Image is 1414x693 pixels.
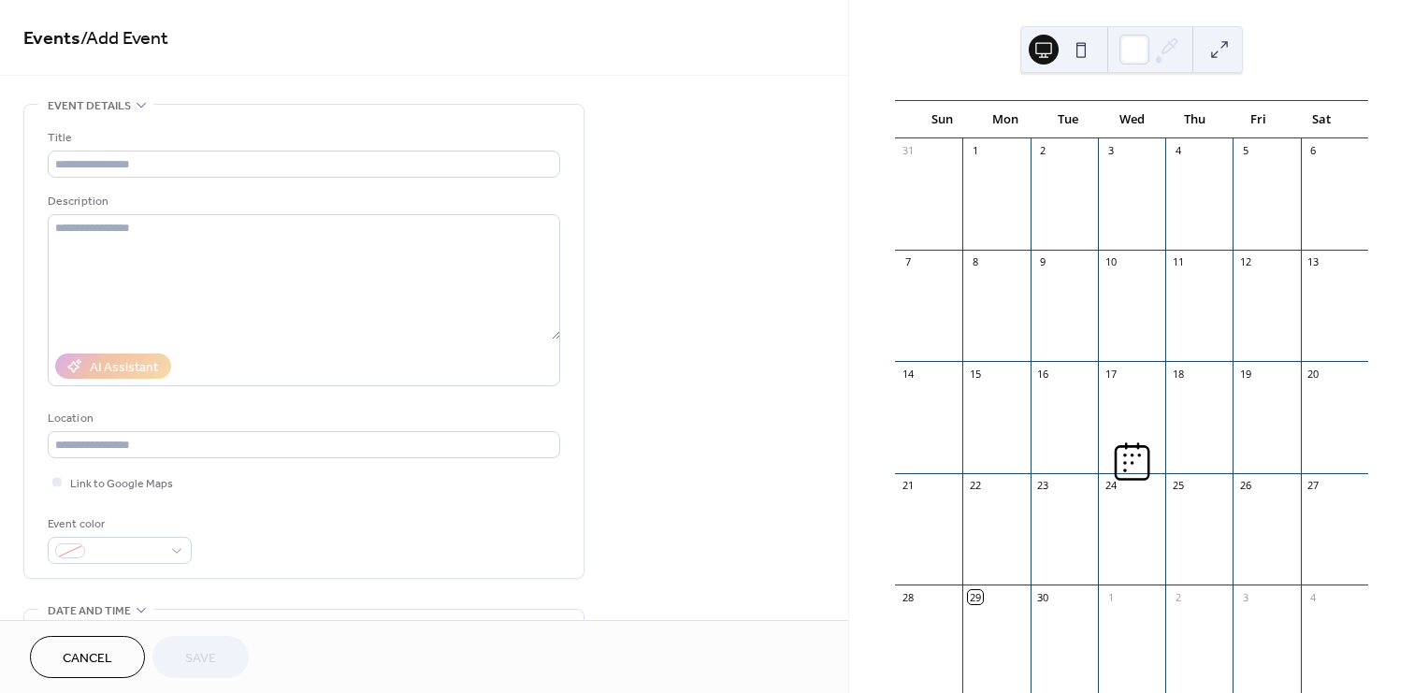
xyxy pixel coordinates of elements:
[1036,367,1050,381] div: 16
[1104,590,1118,604] div: 1
[1306,367,1320,381] div: 20
[1238,590,1252,604] div: 3
[901,367,915,381] div: 14
[974,101,1037,138] div: Mon
[1104,479,1118,493] div: 24
[1306,255,1320,269] div: 13
[48,96,131,116] span: Event details
[901,144,915,158] div: 31
[1227,101,1291,138] div: Fri
[968,367,982,381] div: 15
[1171,479,1185,493] div: 25
[1104,144,1118,158] div: 3
[1036,144,1050,158] div: 2
[968,590,982,604] div: 29
[1306,144,1320,158] div: 6
[901,479,915,493] div: 21
[48,514,188,534] div: Event color
[48,409,556,428] div: Location
[1036,479,1050,493] div: 23
[1306,479,1320,493] div: 27
[968,144,982,158] div: 1
[30,636,145,678] button: Cancel
[1104,367,1118,381] div: 17
[901,590,915,604] div: 28
[23,21,80,57] a: Events
[968,479,982,493] div: 22
[1036,255,1050,269] div: 9
[48,128,556,148] div: Title
[901,255,915,269] div: 7
[1171,144,1185,158] div: 4
[1238,144,1252,158] div: 5
[1171,590,1185,604] div: 2
[1171,367,1185,381] div: 18
[70,474,173,494] span: Link to Google Maps
[1290,101,1353,138] div: Sat
[80,21,168,57] span: / Add Event
[1100,101,1163,138] div: Wed
[1238,367,1252,381] div: 19
[910,101,974,138] div: Sun
[63,649,112,669] span: Cancel
[1238,255,1252,269] div: 12
[968,255,982,269] div: 8
[1104,255,1118,269] div: 10
[1171,255,1185,269] div: 11
[1306,590,1320,604] div: 4
[48,601,131,621] span: Date and time
[1238,479,1252,493] div: 26
[48,192,556,211] div: Description
[1037,101,1101,138] div: Tue
[1163,101,1227,138] div: Thu
[1036,590,1050,604] div: 30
